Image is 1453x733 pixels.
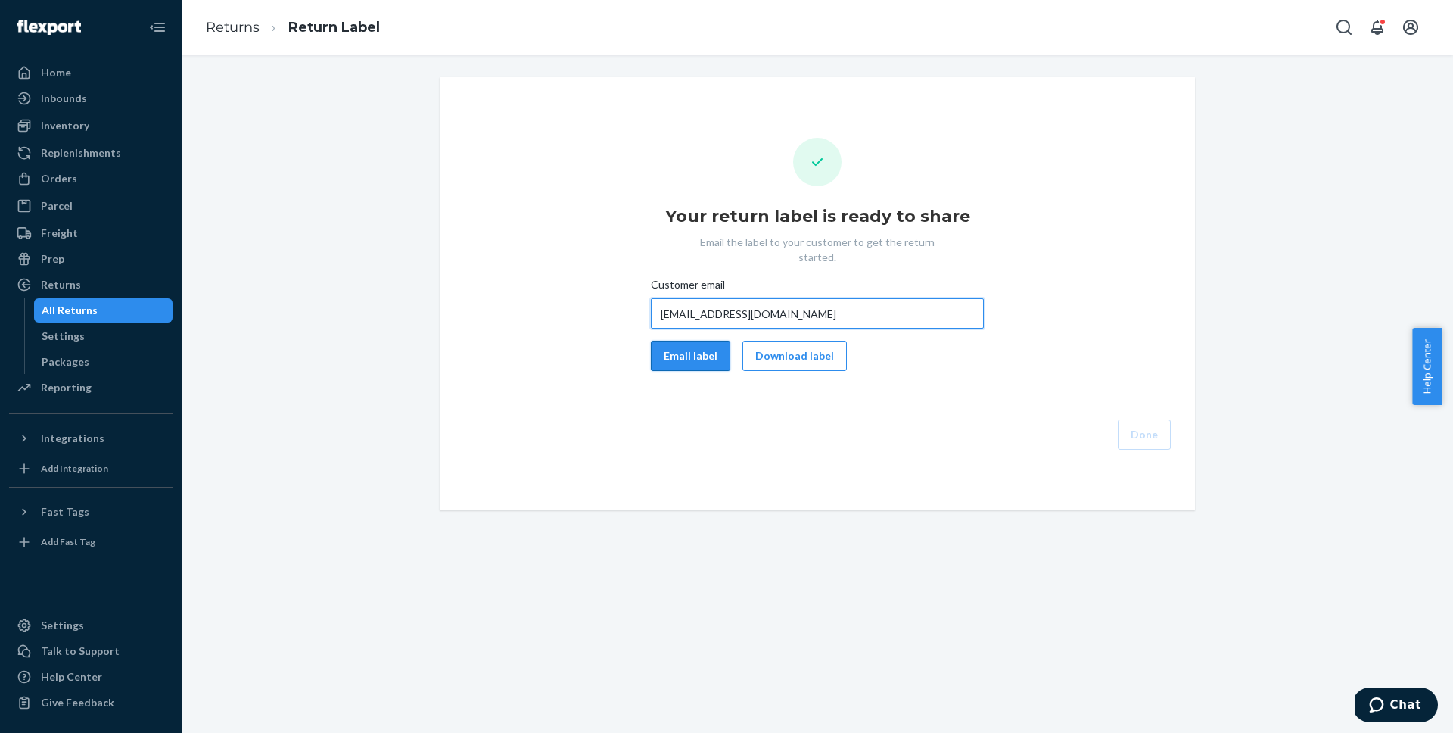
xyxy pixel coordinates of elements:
[665,204,970,229] h1: Your return label is ready to share
[9,426,173,451] button: Integrations
[685,235,950,265] p: Email the label to your customer to get the return started.
[1355,688,1438,725] iframe: Opens a widget where you can chat to one of our agents
[9,167,173,191] a: Orders
[9,376,173,400] a: Reporting
[142,12,173,42] button: Close Navigation
[42,303,98,318] div: All Returns
[9,114,173,138] a: Inventory
[41,462,108,475] div: Add Integration
[9,247,173,271] a: Prep
[41,695,114,710] div: Give Feedback
[41,65,71,80] div: Home
[41,277,81,292] div: Returns
[9,86,173,111] a: Inbounds
[1118,420,1171,450] button: Done
[41,171,77,186] div: Orders
[651,341,730,371] button: Email label
[41,431,104,446] div: Integrations
[9,691,173,715] button: Give Feedback
[1329,12,1359,42] button: Open Search Box
[9,665,173,689] a: Help Center
[41,644,120,659] div: Talk to Support
[42,329,85,344] div: Settings
[34,350,173,374] a: Packages
[41,380,92,395] div: Reporting
[1362,12,1392,42] button: Open notifications
[17,20,81,35] img: Flexport logo
[742,341,847,371] button: Download label
[41,226,78,241] div: Freight
[288,19,380,36] a: Return Label
[1412,328,1442,405] button: Help Center
[41,504,89,519] div: Fast Tags
[9,530,173,554] a: Add Fast Tag
[9,221,173,245] a: Freight
[9,457,173,481] a: Add Integration
[1395,12,1426,42] button: Open account menu
[41,91,87,106] div: Inbounds
[41,145,121,161] div: Replenishments
[41,118,89,133] div: Inventory
[9,500,173,524] button: Fast Tags
[41,618,84,633] div: Settings
[9,194,173,218] a: Parcel
[9,613,173,638] a: Settings
[9,61,173,85] a: Home
[206,19,260,36] a: Returns
[42,354,89,370] div: Packages
[9,639,173,663] button: Talk to Support
[41,251,64,267] div: Prep
[651,298,984,329] input: Customer email
[194,5,392,50] ol: breadcrumbs
[9,273,173,297] a: Returns
[651,277,725,298] span: Customer email
[41,535,95,548] div: Add Fast Tag
[41,669,102,685] div: Help Center
[9,141,173,165] a: Replenishments
[41,198,73,214] div: Parcel
[34,298,173,323] a: All Returns
[34,324,173,348] a: Settings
